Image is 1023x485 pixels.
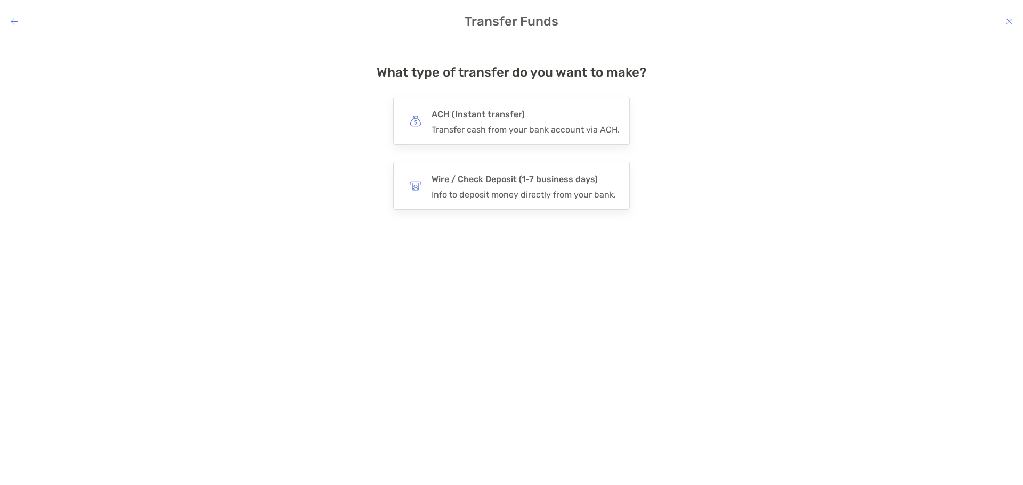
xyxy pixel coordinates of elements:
img: button icon [410,115,421,127]
h4: What type of transfer do you want to make? [377,65,647,80]
div: Info to deposit money directly from your bank. [432,190,616,200]
h4: Wire / Check Deposit (1-7 business days) [432,172,616,187]
div: Transfer cash from your bank account via ACH. [432,125,620,135]
h4: ACH (Instant transfer) [432,107,620,122]
img: button icon [410,180,421,192]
